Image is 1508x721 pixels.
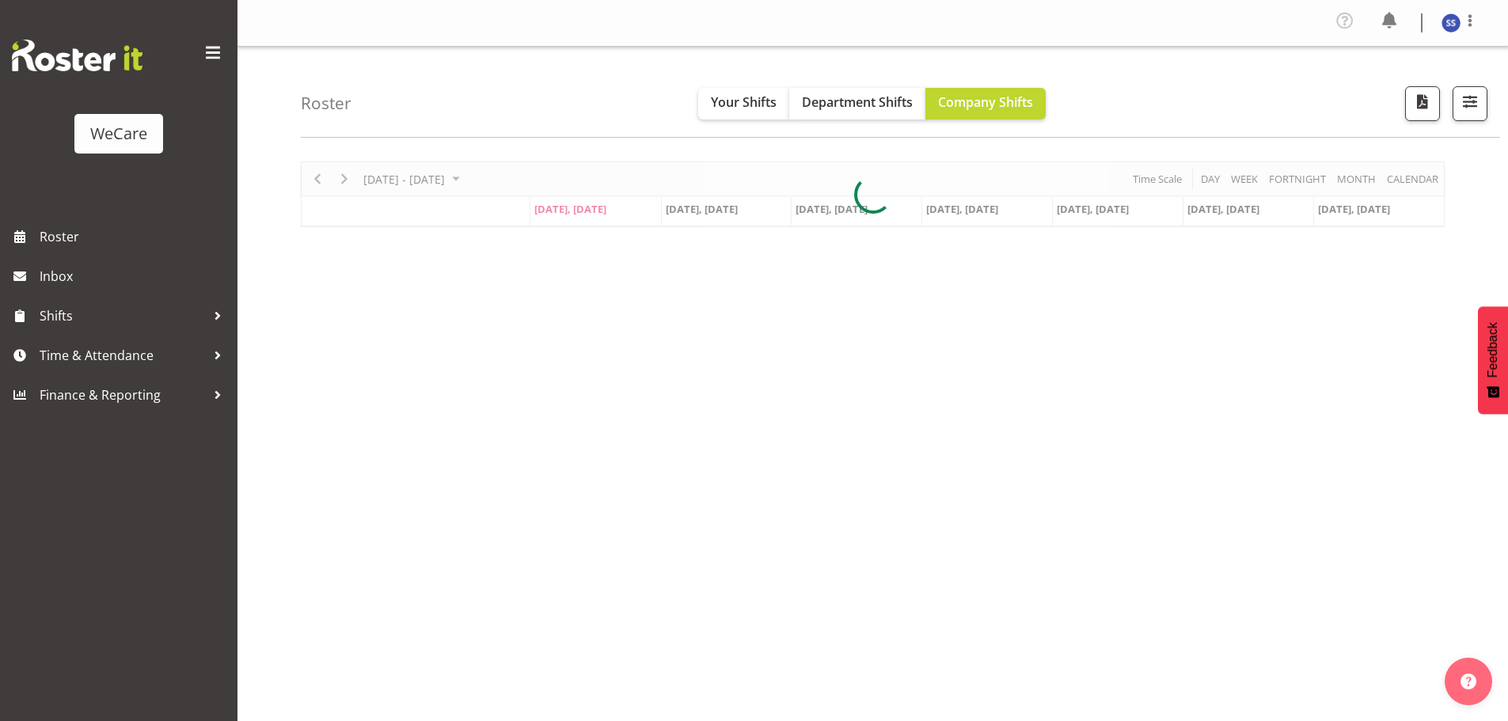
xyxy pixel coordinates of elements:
[698,88,789,120] button: Your Shifts
[40,264,230,288] span: Inbox
[802,93,913,111] span: Department Shifts
[40,343,206,367] span: Time & Attendance
[40,383,206,407] span: Finance & Reporting
[12,40,142,71] img: Rosterit website logo
[938,93,1033,111] span: Company Shifts
[789,88,925,120] button: Department Shifts
[1405,86,1440,121] button: Download a PDF of the roster according to the set date range.
[711,93,777,111] span: Your Shifts
[40,225,230,249] span: Roster
[1442,13,1461,32] img: savita-savita11083.jpg
[1478,306,1508,414] button: Feedback - Show survey
[90,122,147,146] div: WeCare
[301,94,351,112] h4: Roster
[1453,86,1487,121] button: Filter Shifts
[40,304,206,328] span: Shifts
[1461,674,1476,689] img: help-xxl-2.png
[925,88,1046,120] button: Company Shifts
[1486,322,1500,378] span: Feedback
